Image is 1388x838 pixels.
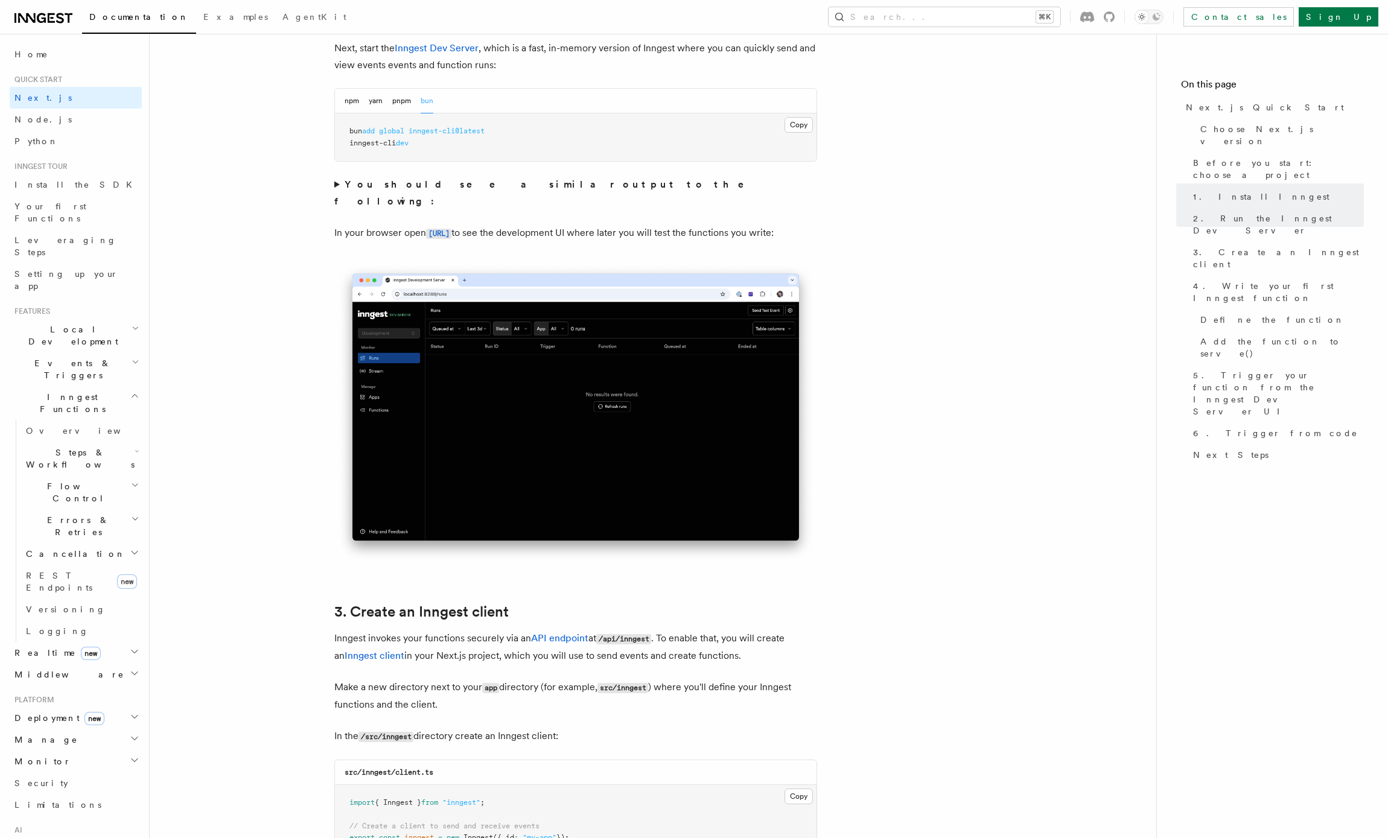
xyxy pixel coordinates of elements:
[1193,246,1364,270] span: 3. Create an Inngest client
[345,768,433,776] code: src/inngest/client.ts
[1188,241,1364,275] a: 3. Create an Inngest client
[1188,186,1364,208] a: 1. Install Inngest
[26,571,92,592] span: REST Endpoints
[482,683,499,693] code: app
[1181,77,1364,97] h4: On this page
[26,426,150,436] span: Overview
[396,139,409,147] span: dev
[334,261,817,565] img: Inngest Dev Server's 'Runs' tab with no data
[14,115,72,124] span: Node.js
[10,825,22,835] span: AI
[785,117,813,133] button: Copy
[358,732,413,742] code: /src/inngest
[1193,280,1364,304] span: 4. Write your first Inngest function
[14,93,72,103] span: Next.js
[10,668,124,681] span: Middleware
[10,664,142,685] button: Middleware
[282,12,346,22] span: AgentKit
[345,89,359,113] button: npm
[21,620,142,642] a: Logging
[1183,7,1294,27] a: Contact sales
[10,87,142,109] a: Next.js
[89,12,189,22] span: Documentation
[10,712,104,724] span: Deployment
[21,442,142,475] button: Steps & Workflows
[14,48,48,60] span: Home
[349,798,375,807] span: import
[1188,152,1364,186] a: Before you start: choose a project
[421,798,438,807] span: from
[21,543,142,565] button: Cancellation
[10,772,142,794] a: Security
[10,75,62,84] span: Quick start
[10,729,142,751] button: Manage
[349,822,540,830] span: // Create a client to send and receive events
[531,632,588,644] a: API endpoint
[21,420,142,442] a: Overview
[10,229,142,263] a: Leveraging Steps
[362,127,375,135] span: add
[10,263,142,297] a: Setting up your app
[426,227,451,238] a: [URL]
[596,634,651,644] code: /api/inngest
[21,446,135,471] span: Steps & Workflows
[1188,208,1364,241] a: 2. Run the Inngest Dev Server
[334,40,817,74] p: Next, start the , which is a fast, in-memory version of Inngest where you can quickly send and vi...
[26,626,89,636] span: Logging
[349,139,396,147] span: inngest-cli
[421,89,433,113] button: bun
[10,707,142,729] button: Deploymentnew
[1188,275,1364,309] a: 4. Write your first Inngest function
[369,89,383,113] button: yarn
[334,603,509,620] a: 3. Create an Inngest client
[21,480,131,504] span: Flow Control
[395,42,479,54] a: Inngest Dev Server
[1195,331,1364,364] a: Add the function to serve()
[1200,314,1345,326] span: Define the function
[375,798,421,807] span: { Inngest }
[1193,157,1364,181] span: Before you start: choose a project
[1193,449,1269,461] span: Next Steps
[10,130,142,152] a: Python
[10,734,78,746] span: Manage
[334,728,817,745] p: In the directory create an Inngest client:
[10,352,142,386] button: Events & Triggers
[10,109,142,130] a: Node.js
[1299,7,1378,27] a: Sign Up
[1200,335,1364,360] span: Add the function to serve()
[10,195,142,229] a: Your first Functions
[1195,309,1364,331] a: Define the function
[1200,123,1364,147] span: Choose Next.js version
[21,514,131,538] span: Errors & Retries
[10,695,54,705] span: Platform
[10,357,132,381] span: Events & Triggers
[334,224,817,242] p: In your browser open to see the development UI where later you will test the functions you write:
[21,475,142,509] button: Flow Control
[1181,97,1364,118] a: Next.js Quick Start
[10,323,132,348] span: Local Development
[14,269,118,291] span: Setting up your app
[1188,364,1364,422] a: 5. Trigger your function from the Inngest Dev Server UI
[203,12,268,22] span: Examples
[117,574,137,589] span: new
[349,127,362,135] span: bun
[345,650,404,661] a: Inngest client
[26,605,106,614] span: Versioning
[14,235,116,257] span: Leveraging Steps
[14,800,101,810] span: Limitations
[379,127,404,135] span: global
[82,4,196,34] a: Documentation
[785,789,813,804] button: Copy
[1193,427,1358,439] span: 6. Trigger from code
[334,630,817,664] p: Inngest invokes your functions securely via an at . To enable that, you will create an in your Ne...
[10,319,142,352] button: Local Development
[14,180,139,189] span: Install the SDK
[1193,369,1364,417] span: 5. Trigger your function from the Inngest Dev Server UI
[21,565,142,598] a: REST Endpointsnew
[10,794,142,816] a: Limitations
[1193,191,1329,203] span: 1. Install Inngest
[1195,118,1364,152] a: Choose Next.js version
[442,798,480,807] span: "inngest"
[275,4,354,33] a: AgentKit
[14,202,86,223] span: Your first Functions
